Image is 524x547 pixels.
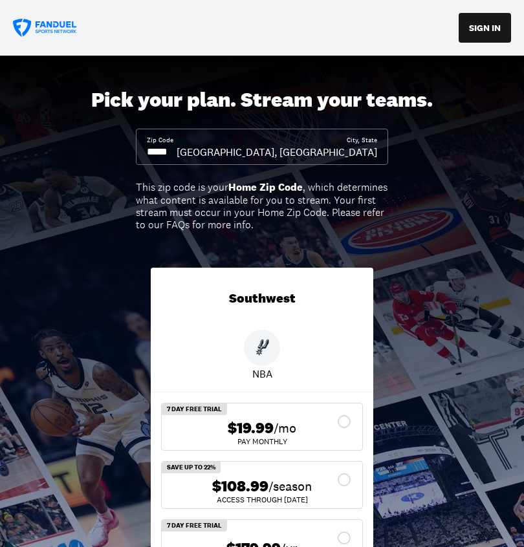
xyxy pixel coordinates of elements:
[459,13,511,43] button: SIGN IN
[177,145,377,159] div: [GEOGRAPHIC_DATA], [GEOGRAPHIC_DATA]
[212,477,268,496] span: $108.99
[347,136,377,145] div: City, State
[172,438,352,445] div: Pay Monthly
[228,180,303,194] b: Home Zip Code
[136,181,388,231] div: This zip code is your , which determines what content is available for you to stream. Your first ...
[274,419,296,437] span: /mo
[252,366,272,381] p: NBA
[268,477,312,495] span: /season
[147,136,173,145] div: Zip Code
[172,496,352,504] div: ACCESS THROUGH [DATE]
[254,339,270,356] img: Spurs
[228,419,274,438] span: $19.99
[162,403,227,415] div: 7 Day Free Trial
[162,520,227,531] div: 7 Day Free Trial
[162,462,221,473] div: SAVE UP TO 22%
[151,268,373,330] div: Southwest
[91,88,433,113] div: Pick your plan. Stream your teams.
